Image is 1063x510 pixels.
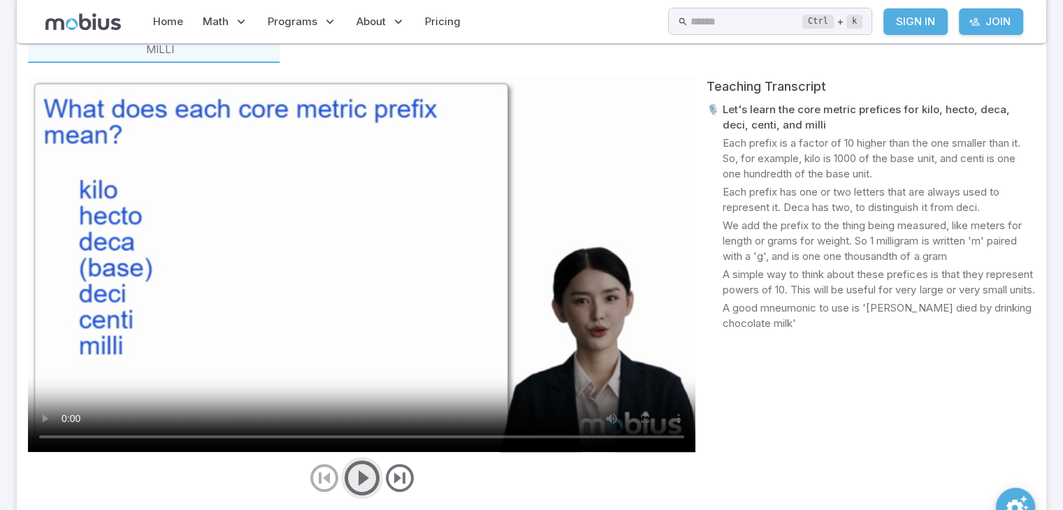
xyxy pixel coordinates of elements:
span: Programs [268,14,317,29]
button: next [383,461,417,495]
p: 🎙️ [707,102,720,133]
kbd: k [846,15,862,29]
a: Sign In [883,8,948,35]
a: Pricing [421,6,465,38]
kbd: Ctrl [802,15,834,29]
a: Join [959,8,1023,35]
p: Let's learn the core metric prefices for kilo, hecto, deca, deci, centi, and milli [723,102,1035,133]
div: + [802,13,862,30]
p: A simple way to think about these prefices is that they represent powers of 10. This will be usef... [723,267,1035,298]
p: Each prefix is a factor of 10 higher than the one smaller than it. So, for example, kilo is 1000 ... [723,136,1035,182]
p: We add the prefix to the thing being measured, like meters for length or grams for weight. So 1 m... [723,218,1035,264]
span: About [356,14,386,29]
p: Each prefix has one or two letters that are always used to represent it. Deca has two, to disting... [723,184,1035,215]
a: Home [149,6,187,38]
button: play/pause/restart [341,457,383,499]
p: A good mneumonic to use is '[PERSON_NAME] died by drinking chocolate milk' [723,300,1035,331]
div: Teaching Transcript [707,77,1035,96]
span: Math [203,14,229,29]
